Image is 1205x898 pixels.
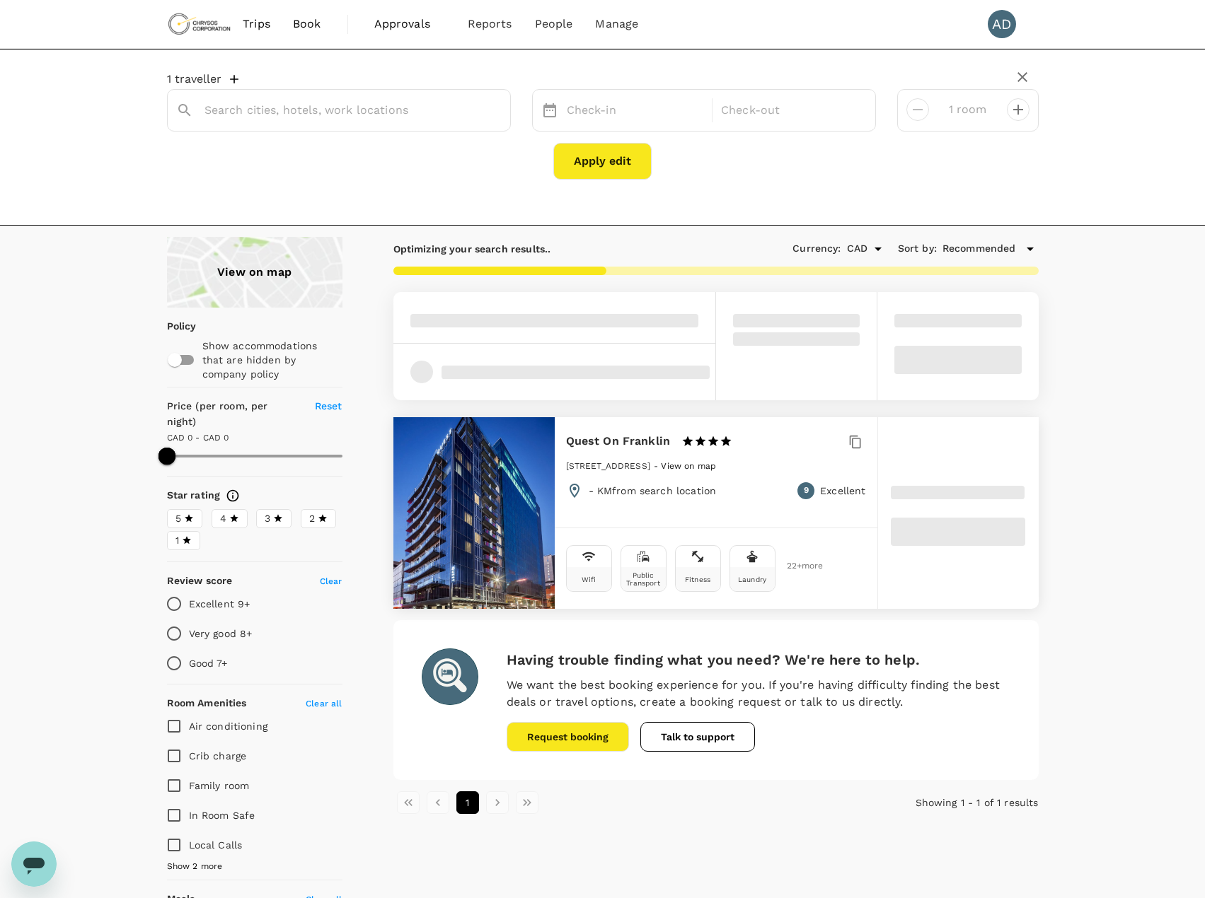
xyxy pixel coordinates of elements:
span: View on map [661,461,716,471]
p: Show accommodations that are hidden by company policy [202,339,341,381]
p: Showing 1 - 1 of 1 results [824,795,1039,810]
h6: Price (per room, per night) [167,399,299,430]
span: In Room Safe [189,810,255,821]
span: 9 [804,484,809,498]
span: 4 [220,511,226,526]
p: Optimizing your search results.. [393,242,551,256]
p: Check-out [721,102,858,119]
h6: Quest On Franklin [566,431,671,451]
span: Show 2 more [167,860,223,874]
span: Crib charge [189,750,247,762]
p: Excellent 9+ [189,597,250,611]
h6: Sort by : [898,241,937,257]
img: Chrysos Corporation [167,8,232,40]
button: 1 traveller [167,72,238,86]
span: Clear [320,576,342,586]
iframe: Button to launch messaging window [11,841,57,887]
h6: Review score [167,573,233,589]
span: Recommended [942,241,1016,257]
span: Manage [595,16,638,33]
button: Apply edit [553,143,652,180]
div: Laundry [738,576,766,583]
button: Request booking [507,722,629,752]
p: Good 7+ [189,656,228,670]
span: 1 [175,533,179,548]
span: 5 [175,511,181,526]
button: decrease [1007,98,1030,121]
p: Excellent [820,484,865,498]
span: Reset [315,400,342,412]
p: Very good 8+ [189,626,253,641]
div: Fitness [685,576,710,583]
h6: Room Amenities [167,696,247,711]
button: page 1 [456,791,479,814]
span: Family room [189,780,250,791]
span: 3 [265,511,270,526]
p: - KM from search location [589,484,717,498]
span: Trips [243,16,270,33]
a: View on map [661,460,716,471]
span: People [535,16,573,33]
a: View on map [167,237,342,308]
p: We want the best booking experience for you. If you're having difficulty finding the best deals o... [507,677,1010,711]
span: 2 [309,511,315,526]
span: Local Calls [189,839,243,851]
span: 22 + more [787,561,808,571]
span: Reports [468,16,512,33]
div: Wifi [582,576,596,583]
div: Public Transport [624,571,663,587]
input: Add rooms [940,98,996,121]
span: Air conditioning [189,721,267,732]
div: AD [988,10,1016,38]
button: Talk to support [640,722,755,752]
svg: Star ratings are awarded to properties to represent the quality of services, facilities, and amen... [226,489,240,503]
span: [STREET_ADDRESS] [566,461,650,471]
nav: pagination navigation [393,791,824,814]
span: Book [293,16,321,33]
p: Policy [167,319,176,333]
span: Approvals [374,16,445,33]
input: Search cities, hotels, work locations [204,99,462,121]
p: Check-in [567,102,704,119]
h6: Star rating [167,488,221,503]
h6: Having trouble finding what you need? We're here to help. [507,648,1010,671]
span: Clear all [306,699,342,709]
button: Open [868,239,888,259]
button: Open [500,109,503,112]
span: CAD 0 - CAD 0 [167,433,229,443]
h6: Currency : [792,241,841,257]
span: - [654,461,661,471]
